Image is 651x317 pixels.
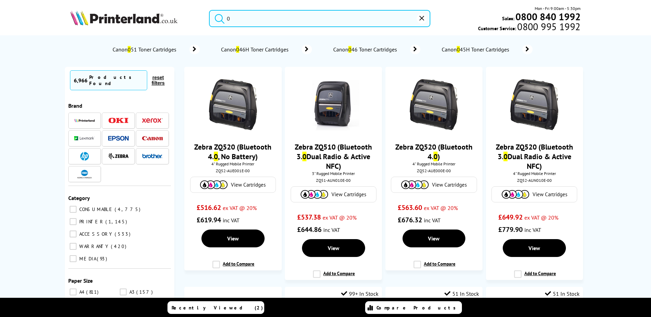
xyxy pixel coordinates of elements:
span: ex VAT @ 20% [323,214,357,221]
span: inc VAT [524,226,541,233]
a: Compare Products [365,301,462,314]
b: 0800 840 1992 [515,10,581,23]
a: View [201,230,265,247]
input: A3 157 [120,289,127,295]
a: View [403,230,466,247]
img: Printerland Logo [70,10,177,25]
a: View Cartridges [495,190,573,199]
a: Printerland Logo [70,10,200,27]
span: Customer Service: [478,23,580,32]
img: Cartridges [502,190,529,199]
input: A4 811 [70,289,77,295]
img: Brother [142,154,163,158]
a: Zebra ZQ520 (Bluetooth 4.0, No Battery) [194,142,271,161]
img: Xerox [142,118,163,123]
span: ex VAT @ 20% [223,204,257,211]
div: 51 In Stock [444,290,479,297]
mark: 0 [433,152,438,161]
span: A4 [78,289,85,295]
span: inc VAT [424,217,441,224]
div: 51 In Stock [545,290,580,297]
span: ex VAT @ 20% [524,214,558,221]
span: Paper Size [68,277,93,284]
div: ZQ51-AUN010E-00 [290,178,377,183]
mark: 0 [503,152,508,161]
a: Zebra ZQ520 (Bluetooth 4.0) [395,142,473,161]
a: View [302,239,365,257]
span: £537.38 [297,213,321,222]
img: Epson [108,136,129,141]
span: inc VAT [223,217,240,224]
a: Zebra ZQ510 (Bluetooth 3.0Dual Radio & Active NFC) [295,142,372,171]
span: inc VAT [323,226,340,233]
a: 0800 840 1992 [514,13,581,20]
input: Search product or brand [209,10,430,27]
div: ZQ52-AUE000E-00 [391,168,477,173]
span: View Cartridges [533,191,567,198]
a: Canon046H Toner Cartridges [220,45,312,54]
mark: 0 [302,152,306,161]
span: 1,145 [105,219,129,225]
button: reset filters [147,74,169,86]
div: 99+ In Stock [341,290,379,297]
a: Canon051 Toner Cartridges [112,45,200,54]
span: 4" Rugged Mobile Printer [489,171,580,176]
label: Add to Compare [313,270,355,283]
span: 6,966 [74,77,88,84]
label: Add to Compare [212,261,254,274]
mark: 0 [457,46,460,53]
span: View Cartridges [231,181,266,188]
span: £563.60 [398,203,422,212]
span: View [328,245,339,251]
span: A3 [128,289,136,295]
mark: 0 [128,46,131,53]
img: Printerland [74,119,95,122]
a: Canon045H Toner Cartridges [441,45,533,54]
span: £516.62 [197,203,221,212]
a: Zebra ZQ520 (Bluetooth 3.0Dual Radio & Active NFC) [496,142,573,171]
span: 4" Rugged Mobile Printer [389,161,479,166]
span: Category [68,195,90,201]
span: 157 [136,289,154,295]
span: 93 [97,256,109,262]
label: Add to Compare [514,270,556,283]
img: Zebra-ZQ510-small.jpg [308,79,359,130]
span: MEDIA [78,256,96,262]
span: View Cartridges [432,181,467,188]
span: CONSUMABLE [78,206,114,212]
img: Cartridges [200,180,228,189]
img: HP [80,152,89,161]
span: 0800 995 1992 [516,23,580,30]
mark: 0 [236,46,239,53]
span: Canon 45H Toner Cartridges [441,46,512,53]
span: £619.94 [197,215,221,224]
span: WARRANTY [78,243,110,249]
img: Konica Minolta [77,170,92,178]
input: WARRANTY 420 [70,243,77,250]
div: Products Found [89,74,143,86]
span: PRINTER [78,219,105,225]
mark: 0 [214,152,218,161]
a: View Cartridges [194,180,272,189]
span: Canon 51 Toner Cartridges [112,46,179,53]
input: PRINTER 1,145 [70,218,77,225]
span: Canon 46H Toner Cartridges [220,46,292,53]
span: View [528,245,540,251]
a: View Cartridges [294,190,373,199]
img: Canon [142,136,163,141]
span: Recently Viewed (2) [172,305,263,311]
span: Canon 46 Toner Cartridges [333,46,400,53]
span: 4" Rugged Mobile Printer [188,161,278,166]
span: ex VAT @ 20% [424,204,458,211]
span: £676.32 [398,215,422,224]
img: Cartridges [301,190,328,199]
img: Zebra-ZQ520-left-side-small.jpg [509,79,560,130]
span: £644.86 [297,225,322,234]
span: 4,775 [115,206,142,212]
span: 533 [115,231,132,237]
input: CONSUMABLE 4,775 [70,206,77,213]
input: ACCESSORY 533 [70,231,77,237]
img: OKI [108,118,129,124]
img: Zebra-ZQ520-left-side-small.jpg [207,79,259,130]
label: Add to Compare [414,261,455,274]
